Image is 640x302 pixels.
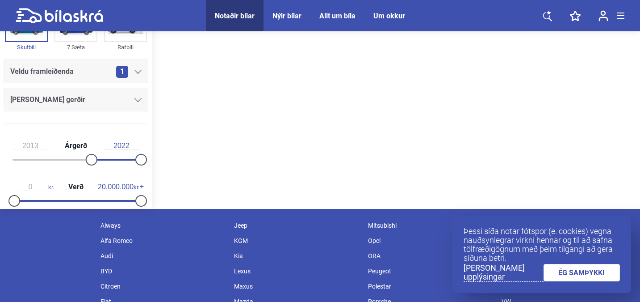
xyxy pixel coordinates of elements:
span: 1 [116,66,128,78]
span: [PERSON_NAME] gerðir [10,94,85,106]
div: Audi [96,248,230,264]
a: Allt um bíla [319,12,356,20]
span: Verð [66,183,86,191]
div: Maxus [230,279,364,294]
div: Kia [230,248,364,264]
div: Rafbíll [104,42,147,52]
span: Árgerð [63,142,89,149]
a: Nýir bílar [272,12,301,20]
span: Veldu framleiðenda [10,65,74,78]
div: Alfa Romeo [96,233,230,248]
div: Skutbíll [5,42,48,52]
div: Peugeot [364,264,498,279]
div: KGM [230,233,364,248]
a: Notaðir bílar [215,12,255,20]
div: Mitsubishi [364,218,498,233]
div: ORA [364,248,498,264]
div: BYD [96,264,230,279]
div: Polestar [364,279,498,294]
span: kr. [98,183,139,191]
div: Jeep [230,218,364,233]
div: Opel [364,233,498,248]
a: ÉG SAMÞYKKI [544,264,620,281]
div: Aiways [96,218,230,233]
div: Citroen [96,279,230,294]
span: kr. [13,183,54,191]
a: Um okkur [373,12,405,20]
div: 7 Sæta [54,42,97,52]
div: Lexus [230,264,364,279]
a: [PERSON_NAME] upplýsingar [464,264,544,282]
p: Þessi síða notar fótspor (e. cookies) vegna nauðsynlegrar virkni hennar og til að safna tölfræðig... [464,227,620,263]
img: user-login.svg [598,10,608,21]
